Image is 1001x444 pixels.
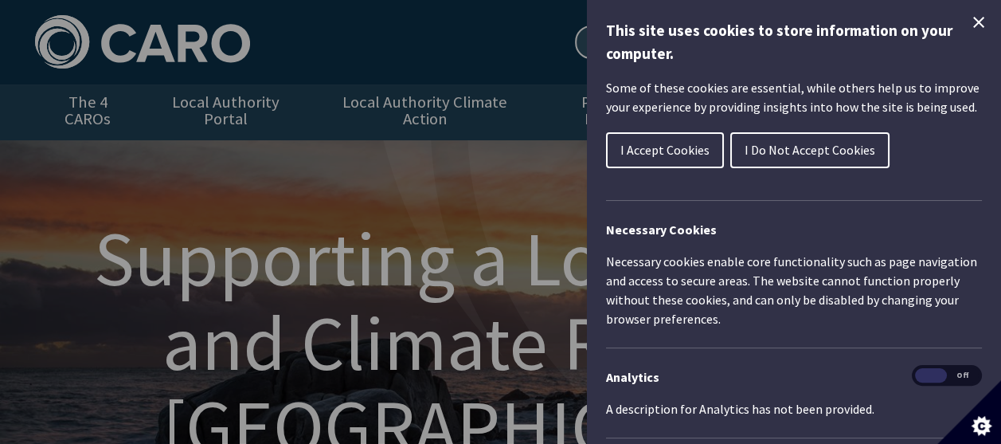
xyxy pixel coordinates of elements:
p: Necessary cookies enable core functionality such as page navigation and access to secure areas. T... [606,252,982,328]
span: I Do Not Accept Cookies [745,142,875,158]
button: Set cookie preferences [937,380,1001,444]
span: I Accept Cookies [620,142,710,158]
p: A description for Analytics has not been provided. [606,399,982,418]
h3: Analytics [606,367,982,387]
span: Off [947,368,979,383]
button: I Accept Cookies [606,132,724,168]
button: I Do Not Accept Cookies [730,132,890,168]
button: Close Cookie Control [969,13,988,32]
h1: This site uses cookies to store information on your computer. [606,19,982,65]
span: On [915,368,947,383]
h2: Necessary Cookies [606,220,982,239]
p: Some of these cookies are essential, while others help us to improve your experience by providing... [606,78,982,116]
